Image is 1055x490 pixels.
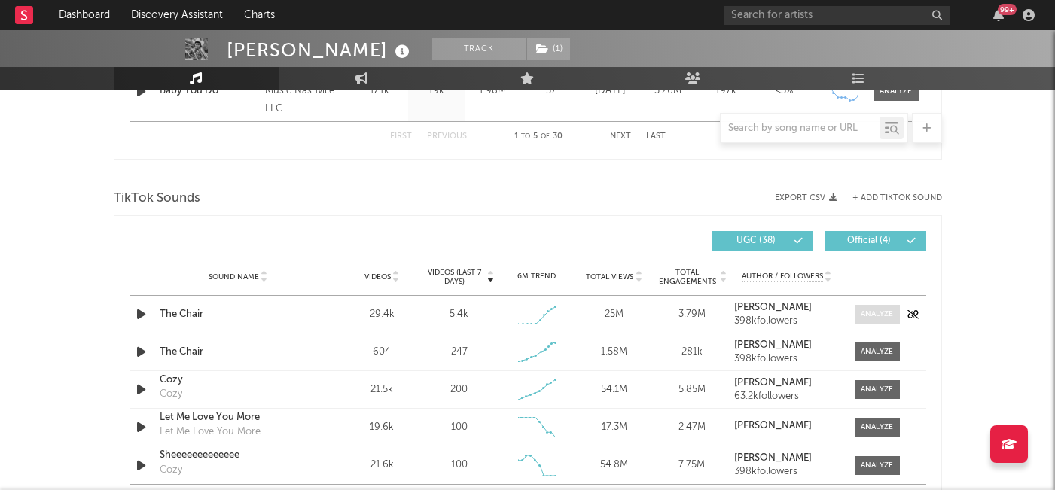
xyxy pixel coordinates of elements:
div: 1.58M [579,345,649,360]
div: 6M Trend [502,271,572,282]
input: Search by song name or URL [721,123,880,135]
button: UGC(38) [712,231,813,251]
a: The Chair [160,345,317,360]
div: 100 [451,420,468,435]
a: Baby You Do [160,84,258,99]
div: 21.5k [347,382,417,397]
div: 247 [451,345,468,360]
span: Author / Followers [742,272,823,282]
div: 1.98M [468,84,517,99]
div: 398k followers [734,467,839,477]
div: 21.6k [347,458,417,473]
input: Search for artists [724,6,950,25]
div: © 2024 Warner Music Nashville LLC [265,64,347,118]
div: Cozy [160,387,182,402]
div: 25M [579,307,649,322]
div: 281k [657,345,727,360]
div: 3.79M [657,307,727,322]
div: 5.85M [657,382,727,397]
strong: [PERSON_NAME] [734,303,812,312]
span: TikTok Sounds [114,190,200,208]
div: 54.8M [579,458,649,473]
div: <5% [759,84,810,99]
div: 398k followers [734,354,839,364]
div: 99 + [998,4,1017,15]
a: [PERSON_NAME] [734,303,839,313]
div: 63.2k followers [734,391,839,402]
div: 121k [355,84,404,99]
div: 17.3M [579,420,649,435]
div: [DATE] [585,84,636,99]
div: 7.75M [657,458,727,473]
div: 2.47M [657,420,727,435]
a: [PERSON_NAME] [734,453,839,464]
a: The Chair [160,307,317,322]
button: Export CSV [775,193,837,202]
strong: [PERSON_NAME] [734,340,812,350]
span: ( 1 ) [526,38,571,60]
div: 398k followers [734,316,839,327]
span: Videos [364,272,391,282]
strong: [PERSON_NAME] [734,421,812,431]
button: + Add TikTok Sound [837,194,942,202]
button: Track [432,38,526,60]
div: [PERSON_NAME] [227,38,413,62]
div: Let Me Love You More [160,425,261,440]
div: 200 [450,382,468,397]
div: 604 [347,345,417,360]
a: [PERSON_NAME] [734,378,839,388]
div: 57 [525,84,578,99]
button: 99+ [993,9,1004,21]
a: [PERSON_NAME] [734,421,839,431]
div: 197k [701,84,752,99]
div: 3.26M [643,84,694,99]
button: (1) [527,38,570,60]
a: Let Me Love You More [160,410,317,425]
strong: [PERSON_NAME] [734,453,812,463]
a: [PERSON_NAME] [734,340,839,351]
a: Sheeeeeeeeeeeee [160,448,317,463]
button: Official(4) [825,231,926,251]
div: 19.6k [347,420,417,435]
span: UGC ( 38 ) [721,236,791,245]
span: Videos (last 7 days) [424,268,485,286]
strong: [PERSON_NAME] [734,378,812,388]
span: Sound Name [209,272,259,282]
div: 54.1M [579,382,649,397]
div: Cozy [160,463,182,478]
div: 19k [412,84,461,99]
span: Total Engagements [657,268,718,286]
button: + Add TikTok Sound [852,194,942,202]
div: 5.4k [450,307,468,322]
a: Cozy [160,373,317,388]
div: 100 [451,458,468,473]
div: 29.4k [347,307,417,322]
span: Total Views [586,272,633,282]
span: Official ( 4 ) [834,236,904,245]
